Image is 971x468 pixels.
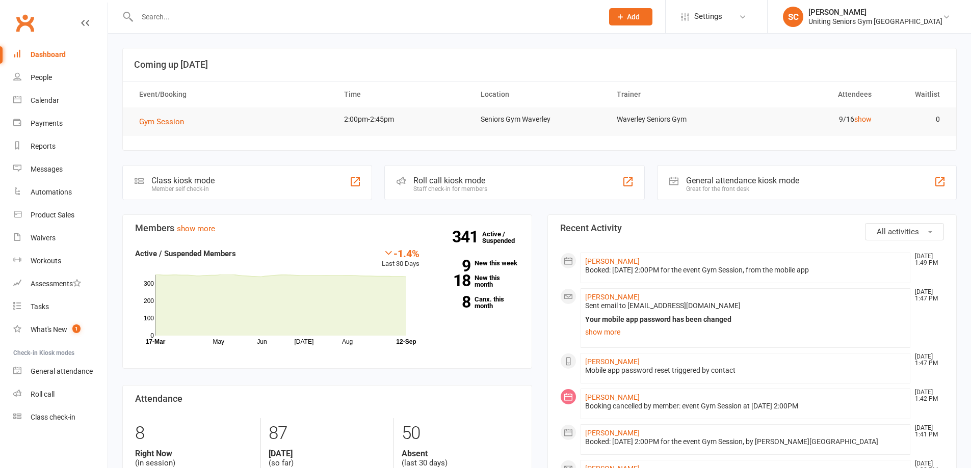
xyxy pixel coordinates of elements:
a: Clubworx [12,10,38,36]
th: Location [471,81,608,107]
a: What's New1 [13,318,108,341]
div: Workouts [31,257,61,265]
div: 8 [135,418,253,449]
div: SC [783,7,803,27]
div: Tasks [31,302,49,311]
strong: 9 [435,258,470,273]
time: [DATE] 1:41 PM [910,425,943,438]
th: Event/Booking [130,81,335,107]
a: show more [177,224,215,233]
h3: Attendance [135,394,519,404]
div: (in session) [135,449,253,468]
div: 50 [402,418,519,449]
div: (last 30 days) [402,449,519,468]
div: Great for the front desk [686,185,799,192]
a: Roll call [13,383,108,406]
th: Trainer [608,81,744,107]
div: Calendar [31,96,59,104]
strong: Right Now [135,449,253,458]
span: Sent email to [EMAIL_ADDRESS][DOMAIN_NAME] [585,301,741,310]
h3: Recent Activity [560,223,944,233]
h3: Coming up [DATE] [134,60,945,70]
a: Payments [13,112,108,135]
a: Workouts [13,250,108,272]
div: (so far) [269,449,386,468]
a: Assessments [13,272,108,295]
div: Payments [31,119,63,127]
div: 87 [269,418,386,449]
a: Messages [13,158,108,181]
div: Member self check-in [151,185,215,192]
strong: 341 [452,229,482,244]
th: Waitlist [881,81,949,107]
time: [DATE] 1:49 PM [910,253,943,266]
div: Class check-in [31,413,75,421]
a: Dashboard [13,43,108,66]
a: [PERSON_NAME] [585,257,640,265]
div: Staff check-in for members [413,185,487,192]
div: Booking cancelled by member: event Gym Session at [DATE] 2:00PM [585,402,906,410]
div: Uniting Seniors Gym [GEOGRAPHIC_DATA] [808,17,942,26]
th: Attendees [744,81,881,107]
strong: 18 [435,273,470,288]
td: Seniors Gym Waverley [471,107,608,131]
div: Last 30 Days [382,247,419,269]
a: Reports [13,135,108,158]
div: Reports [31,142,56,150]
button: Add [609,8,652,25]
a: show more [585,325,906,339]
a: Waivers [13,227,108,250]
div: Booked: [DATE] 2:00PM for the event Gym Session, from the mobile app [585,266,906,274]
strong: 8 [435,294,470,310]
a: People [13,66,108,89]
a: [PERSON_NAME] [585,293,640,301]
button: All activities [865,223,944,240]
div: Your mobile app password has been changed [585,315,906,324]
span: Add [627,13,640,21]
a: 8Canx. this month [435,296,519,309]
a: Product Sales [13,204,108,227]
a: 18New this month [435,274,519,288]
div: People [31,73,52,81]
div: Mobile app password reset triggered by contact [585,366,906,375]
strong: [DATE] [269,449,386,458]
strong: Active / Suspended Members [135,249,236,258]
a: [PERSON_NAME] [585,429,640,437]
span: 1 [72,324,81,333]
a: [PERSON_NAME] [585,393,640,401]
a: Tasks [13,295,108,318]
div: General attendance kiosk mode [686,176,799,185]
th: Time [335,81,471,107]
div: Roll call [31,390,55,398]
td: 2:00pm-2:45pm [335,107,471,131]
time: [DATE] 1:47 PM [910,353,943,367]
div: Automations [31,188,72,196]
time: [DATE] 1:42 PM [910,389,943,402]
a: Calendar [13,89,108,112]
input: Search... [134,10,596,24]
a: show [854,115,872,123]
h3: Members [135,223,519,233]
span: All activities [877,227,919,236]
time: [DATE] 1:47 PM [910,289,943,302]
div: General attendance [31,367,93,375]
a: [PERSON_NAME] [585,357,640,366]
div: Assessments [31,280,81,288]
button: Gym Session [139,116,191,128]
div: -1.4% [382,247,419,259]
td: 9/16 [744,107,881,131]
div: What's New [31,325,67,334]
span: Settings [694,5,722,28]
div: Dashboard [31,50,66,59]
td: 0 [881,107,949,131]
a: 341Active / Suspended [482,223,527,252]
a: General attendance kiosk mode [13,360,108,383]
div: Product Sales [31,211,74,219]
span: Gym Session [139,117,184,126]
div: Class kiosk mode [151,176,215,185]
div: Messages [31,165,63,173]
div: [PERSON_NAME] [808,8,942,17]
div: Waivers [31,234,56,242]
a: 9New this week [435,260,519,266]
a: Automations [13,181,108,204]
